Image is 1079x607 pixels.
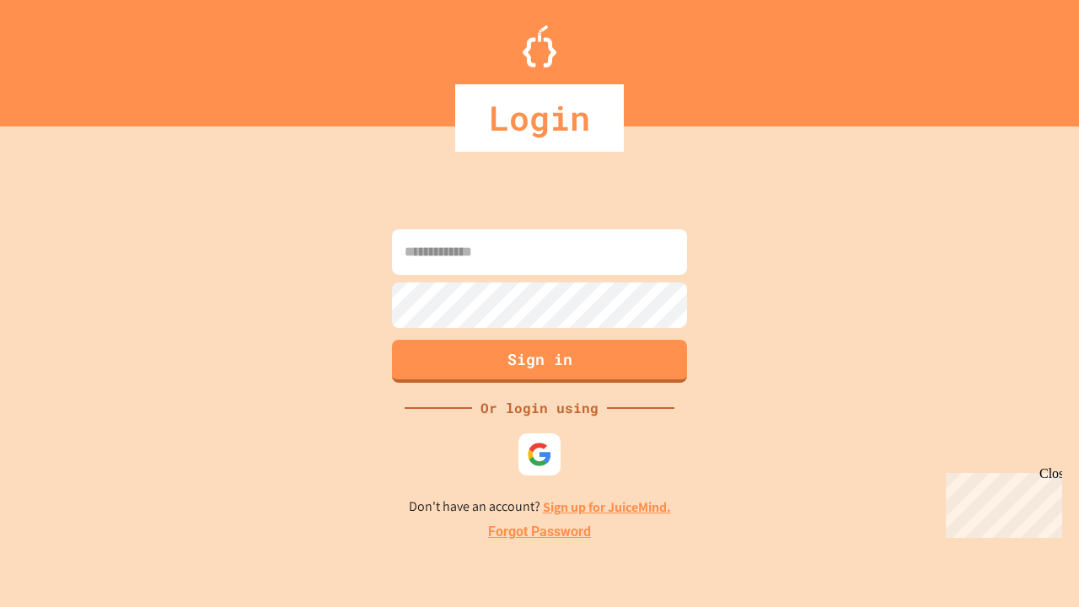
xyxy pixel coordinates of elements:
[527,442,552,467] img: google-icon.svg
[392,340,687,383] button: Sign in
[939,466,1062,538] iframe: chat widget
[7,7,116,107] div: Chat with us now!Close
[472,398,607,418] div: Or login using
[1008,540,1062,590] iframe: chat widget
[543,498,671,516] a: Sign up for JuiceMind.
[523,25,556,67] img: Logo.svg
[455,84,624,152] div: Login
[488,522,591,542] a: Forgot Password
[409,497,671,518] p: Don't have an account?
